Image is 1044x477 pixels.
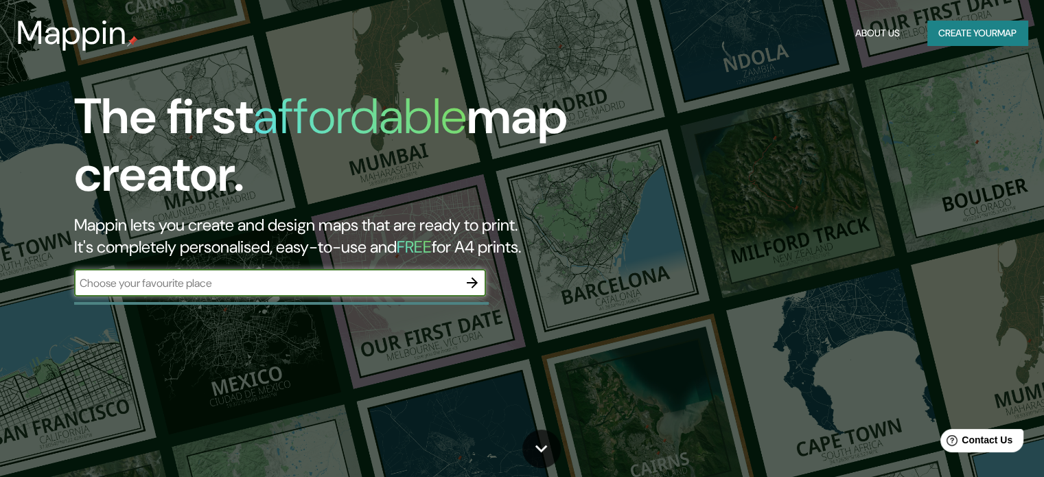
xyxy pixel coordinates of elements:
h1: affordable [253,84,467,148]
h2: Mappin lets you create and design maps that are ready to print. It's completely personalised, eas... [74,214,596,258]
h5: FREE [397,236,432,257]
h1: The first map creator. [74,88,596,214]
button: About Us [850,21,905,46]
button: Create yourmap [927,21,1028,46]
input: Choose your favourite place [74,275,459,291]
iframe: Help widget launcher [922,423,1029,462]
h3: Mappin [16,14,127,52]
img: mappin-pin [127,36,138,47]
